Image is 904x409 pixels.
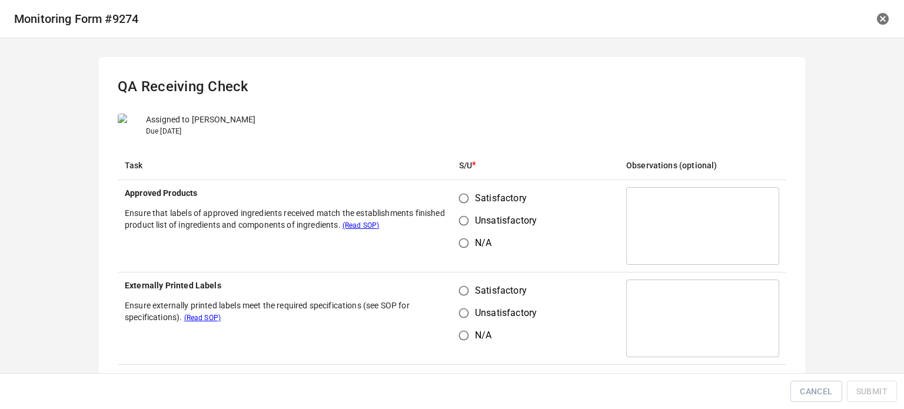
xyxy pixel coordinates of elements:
span: Satisfactory [475,284,527,298]
span: (Read SOP) [343,221,380,230]
b: Approved Products [125,188,198,198]
h6: Monitoring Form # 9274 [14,9,598,28]
span: N/A [475,236,491,250]
div: s/u [459,187,546,254]
span: (Read SOP) [184,314,221,322]
span: Cancel [800,384,832,399]
b: Externally Printed Labels [125,281,221,290]
span: Unsatisfactory [475,214,537,228]
th: Task [118,151,452,180]
p: Due [DATE] [146,126,255,137]
th: S/U [452,151,619,180]
th: Observations (optional) [619,151,786,180]
img: Avatar [118,114,141,137]
p: Assigned to [PERSON_NAME] [146,114,255,126]
table: task-table [118,151,786,365]
span: N/A [475,328,491,343]
span: Unsatisfactory [475,306,537,320]
span: Satisfactory [475,191,527,205]
button: Cancel [790,381,842,403]
div: s/u [459,280,546,347]
p: Ensure that labels of approved ingredients received match the establishments finished product lis... [125,207,445,231]
p: Ensure externally printed labels meet the required specifications (see SOP for specifications). [125,300,445,323]
p: QA Receiving Check [118,76,786,97]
